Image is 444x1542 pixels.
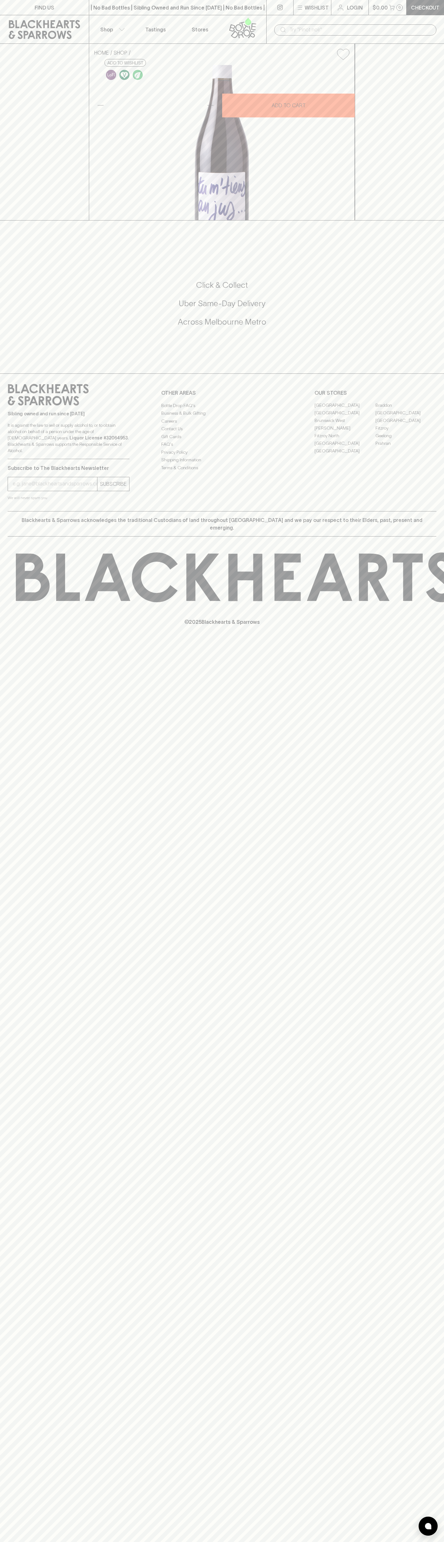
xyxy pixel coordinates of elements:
[305,4,329,11] p: Wishlist
[315,432,375,440] a: Fitzroy North
[161,448,283,456] a: Privacy Policy
[8,464,129,472] p: Subscribe to The Blackhearts Newsletter
[272,102,306,109] p: ADD TO CART
[161,464,283,471] a: Terms & Conditions
[97,477,129,491] button: SUBSCRIBE
[70,435,128,440] strong: Liquor License #32064953
[398,6,401,9] p: 0
[375,402,436,409] a: Braddon
[335,46,352,63] button: Add to wishlist
[161,389,283,397] p: OTHER AREAS
[425,1523,431,1529] img: bubble-icon
[104,68,118,82] a: Some may call it natural, others minimum intervention, either way, it’s hands off & maybe even a ...
[12,516,432,531] p: Blackhearts & Sparrows acknowledges the traditional Custodians of land throughout [GEOGRAPHIC_DAT...
[289,25,431,35] input: Try "Pinot noir"
[133,70,143,80] img: Organic
[89,65,355,220] img: 26821.png
[133,15,178,43] a: Tastings
[161,402,283,409] a: Bottle Drop FAQ's
[100,26,113,33] p: Shop
[100,480,127,488] p: SUBSCRIBE
[8,280,436,290] h5: Click & Collect
[94,50,109,56] a: HOME
[411,4,440,11] p: Checkout
[8,411,129,417] p: Sibling owned and run since [DATE]
[161,441,283,448] a: FAQ's
[35,4,54,11] p: FIND US
[375,417,436,425] a: [GEOGRAPHIC_DATA]
[161,417,283,425] a: Careers
[222,94,355,117] button: ADD TO CART
[161,433,283,440] a: Gift Cards
[375,440,436,447] a: Prahran
[104,59,146,67] button: Add to wishlist
[315,402,375,409] a: [GEOGRAPHIC_DATA]
[161,456,283,464] a: Shipping Information
[178,15,222,43] a: Stores
[119,70,129,80] img: Vegan
[375,432,436,440] a: Geelong
[114,50,127,56] a: SHOP
[8,298,436,309] h5: Uber Same-Day Delivery
[192,26,208,33] p: Stores
[145,26,166,33] p: Tastings
[13,479,97,489] input: e.g. jane@blackheartsandsparrows.com.au
[375,409,436,417] a: [GEOGRAPHIC_DATA]
[315,440,375,447] a: [GEOGRAPHIC_DATA]
[89,15,134,43] button: Shop
[373,4,388,11] p: $0.00
[131,68,144,82] a: Organic
[8,422,129,454] p: It is against the law to sell or supply alcohol to, or to obtain alcohol on behalf of a person un...
[106,70,116,80] img: Lo-Fi
[375,425,436,432] a: Fitzroy
[161,410,283,417] a: Business & Bulk Gifting
[315,389,436,397] p: OUR STORES
[161,425,283,433] a: Contact Us
[347,4,363,11] p: Login
[315,417,375,425] a: Brunswick West
[8,254,436,361] div: Call to action block
[118,68,131,82] a: Made without the use of any animal products.
[8,495,129,501] p: We will never spam you
[8,317,436,327] h5: Across Melbourne Metro
[315,447,375,455] a: [GEOGRAPHIC_DATA]
[315,425,375,432] a: [PERSON_NAME]
[315,409,375,417] a: [GEOGRAPHIC_DATA]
